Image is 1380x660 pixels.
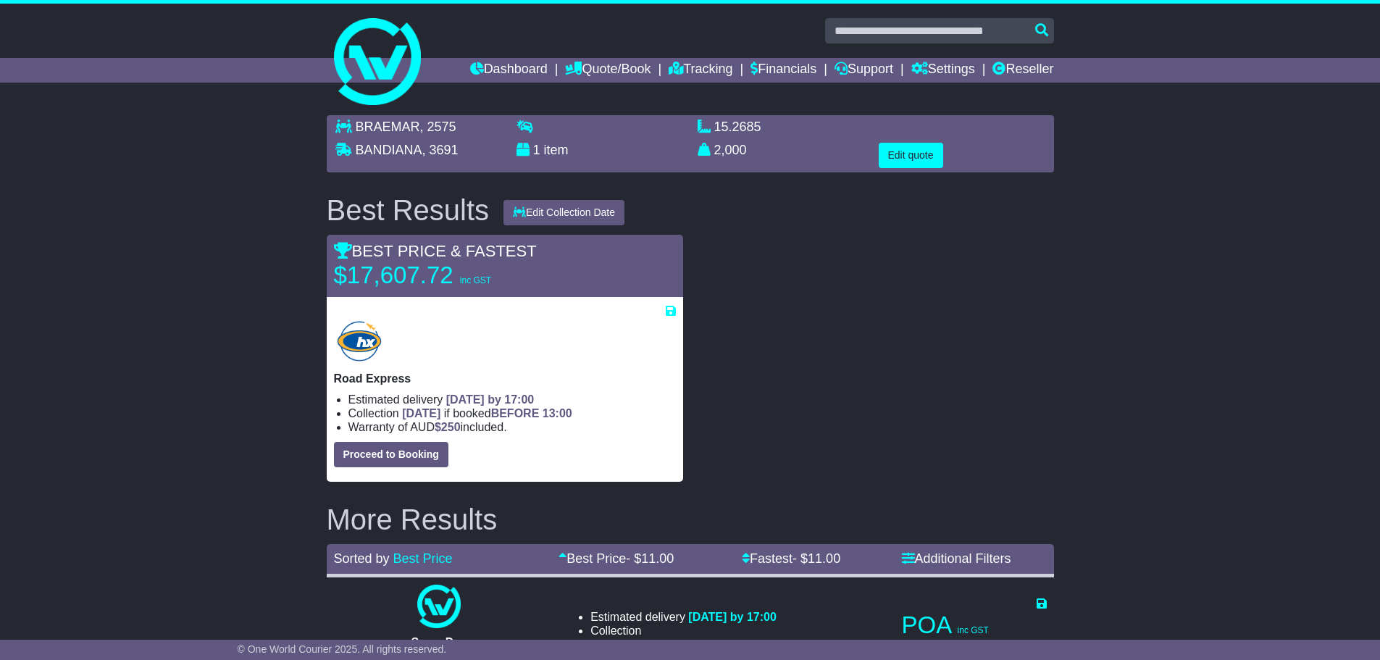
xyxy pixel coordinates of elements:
[417,585,461,628] img: One World Courier: Same Day Nationwide(quotes take 0.5-1 hour)
[402,407,440,419] span: [DATE]
[714,143,747,157] span: 2,000
[911,58,975,83] a: Settings
[714,120,761,134] span: 15.2685
[334,372,676,385] p: Road Express
[334,318,385,364] img: Hunter Express: Road Express
[544,143,569,157] span: item
[503,200,624,225] button: Edit Collection Date
[958,625,989,635] span: inc GST
[742,551,840,566] a: Fastest- $11.00
[565,58,651,83] a: Quote/Book
[327,504,1054,535] h2: More Results
[688,611,777,623] span: [DATE] by 17:00
[334,261,515,290] p: $17,607.72
[992,58,1053,83] a: Reseller
[684,638,703,651] span: 250
[793,551,840,566] span: - $
[348,406,676,420] li: Collection
[238,643,447,655] span: © One World Courier 2025. All rights reserved.
[422,143,459,157] span: , 3691
[902,611,1047,640] p: POA
[669,58,732,83] a: Tracking
[446,393,535,406] span: [DATE] by 17:00
[348,393,676,406] li: Estimated delivery
[319,194,497,226] div: Best Results
[420,120,456,134] span: , 2575
[879,143,943,168] button: Edit quote
[356,120,420,134] span: BRAEMAR
[393,551,453,566] a: Best Price
[750,58,816,83] a: Financials
[590,624,777,638] li: Collection
[402,407,572,419] span: if booked
[435,421,461,433] span: $
[559,551,674,566] a: Best Price- $11.00
[626,551,674,566] span: - $
[835,58,893,83] a: Support
[491,407,540,419] span: BEFORE
[590,610,777,624] li: Estimated delivery
[641,551,674,566] span: 11.00
[334,242,537,260] span: BEST PRICE & FASTEST
[808,551,840,566] span: 11.00
[334,442,448,467] button: Proceed to Booking
[902,551,1011,566] a: Additional Filters
[334,551,390,566] span: Sorted by
[543,407,572,419] span: 13:00
[533,143,540,157] span: 1
[356,143,422,157] span: BANDIANA
[441,421,461,433] span: 250
[677,638,703,651] span: $
[470,58,548,83] a: Dashboard
[590,638,777,651] li: Warranty of AUD included.
[348,420,676,434] li: Warranty of AUD included.
[460,275,491,285] span: inc GST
